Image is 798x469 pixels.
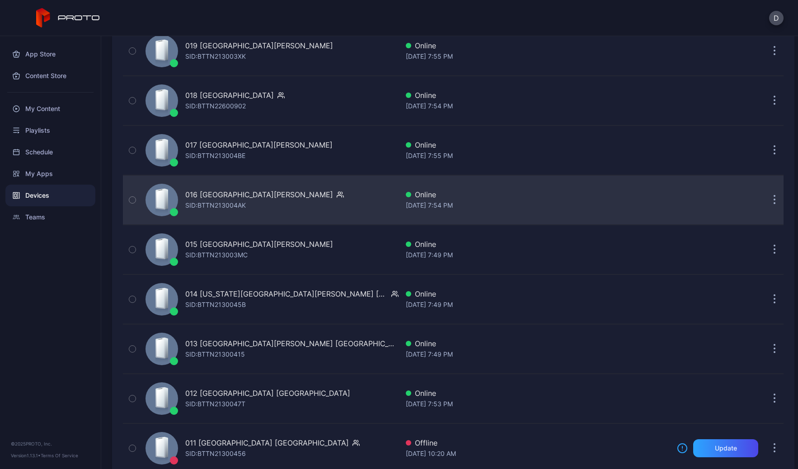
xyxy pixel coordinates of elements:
[406,40,670,51] div: Online
[185,239,333,250] div: 015 [GEOGRAPHIC_DATA][PERSON_NAME]
[185,189,333,200] div: 016 [GEOGRAPHIC_DATA][PERSON_NAME]
[406,90,670,101] div: Online
[769,11,784,25] button: D
[406,150,670,161] div: [DATE] 7:55 PM
[406,437,670,448] div: Offline
[406,189,670,200] div: Online
[185,399,245,409] div: SID: BTTN2130047T
[185,349,245,360] div: SID: BTTN21300415
[406,399,670,409] div: [DATE] 7:53 PM
[406,448,670,459] div: [DATE] 10:20 AM
[185,448,246,459] div: SID: BTTN21300456
[185,200,246,211] div: SID: BTTN213004AK
[11,453,41,458] span: Version 1.13.1 •
[406,51,670,62] div: [DATE] 7:55 PM
[185,388,350,399] div: 012 [GEOGRAPHIC_DATA] [GEOGRAPHIC_DATA]
[406,338,670,349] div: Online
[406,288,670,299] div: Online
[185,250,248,260] div: SID: BTTN213003MC
[5,65,95,87] a: Content Store
[185,299,246,310] div: SID: BTTN2130045B
[406,349,670,360] div: [DATE] 7:49 PM
[406,250,670,260] div: [DATE] 7:49 PM
[185,288,388,299] div: 014 [US_STATE][GEOGRAPHIC_DATA][PERSON_NAME] [GEOGRAPHIC_DATA]
[715,445,737,452] div: Update
[406,239,670,250] div: Online
[5,98,95,120] a: My Content
[185,139,333,150] div: 017 [GEOGRAPHIC_DATA][PERSON_NAME]
[5,120,95,141] a: Playlists
[406,101,670,111] div: [DATE] 7:54 PM
[5,43,95,65] a: App Store
[693,439,758,457] button: Update
[185,51,246,62] div: SID: BTTN213003XK
[185,150,245,161] div: SID: BTTN213004BE
[11,440,90,447] div: © 2025 PROTO, Inc.
[5,185,95,206] a: Devices
[185,40,333,51] div: 019 [GEOGRAPHIC_DATA][PERSON_NAME]
[406,388,670,399] div: Online
[406,200,670,211] div: [DATE] 7:54 PM
[406,299,670,310] div: [DATE] 7:49 PM
[185,90,274,101] div: 018 [GEOGRAPHIC_DATA]
[185,338,399,349] div: 013 [GEOGRAPHIC_DATA][PERSON_NAME] [GEOGRAPHIC_DATA]
[41,453,78,458] a: Terms Of Service
[5,163,95,185] a: My Apps
[5,141,95,163] a: Schedule
[185,437,349,448] div: 011 [GEOGRAPHIC_DATA] [GEOGRAPHIC_DATA]
[406,139,670,150] div: Online
[5,206,95,228] a: Teams
[185,101,246,111] div: SID: BTTN22600902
